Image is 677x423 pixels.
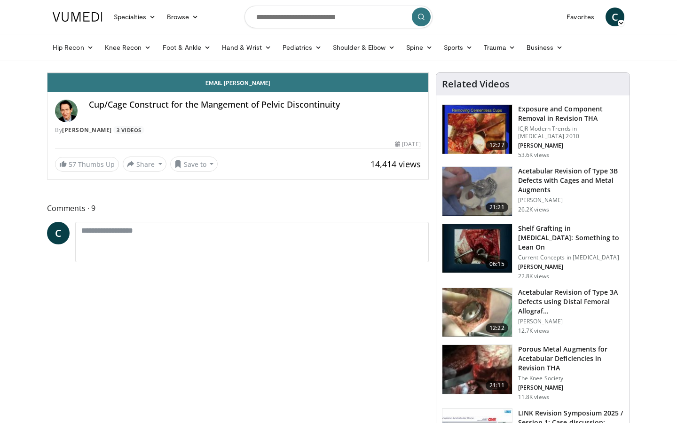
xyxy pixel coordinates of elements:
[478,38,521,57] a: Trauma
[69,160,76,169] span: 57
[442,166,624,216] a: 21:21 Acetabular Revision of Type 3B Defects with Cages and Metal Augments [PERSON_NAME] 26.2K views
[442,224,624,280] a: 06:15 Shelf Grafting in [MEDICAL_DATA]: Something to Lean On Current Concepts in [MEDICAL_DATA] [...
[442,78,510,90] h4: Related Videos
[55,126,421,134] div: By
[157,38,217,57] a: Foot & Ankle
[518,224,624,252] h3: Shelf Grafting in [MEDICAL_DATA]: Something to Lean On
[518,327,549,335] p: 12.7K views
[518,142,624,149] p: [PERSON_NAME]
[518,263,624,271] p: [PERSON_NAME]
[518,151,549,159] p: 53.6K views
[53,12,102,22] img: VuMedi Logo
[521,38,569,57] a: Business
[442,224,512,273] img: 6a56c852-449d-4c3f-843a-e2e05107bc3e.150x105_q85_crop-smart_upscale.jpg
[606,8,624,26] a: C
[47,222,70,244] a: C
[486,141,508,150] span: 12:27
[518,196,624,204] p: [PERSON_NAME]
[55,157,119,172] a: 57 Thumbs Up
[518,104,624,123] h3: Exposure and Component Removal in Revision THA
[89,100,421,110] h4: Cup/Cage Construct for the Mangement of Pelvic Discontinuity
[518,166,624,195] h3: Acetabular Revision of Type 3B Defects with Cages and Metal Augments
[327,38,401,57] a: Shoulder & Elbow
[518,288,624,316] h3: Acetabular Revision of Type 3A Defects using Distal Femoral Allograf…
[161,8,205,26] a: Browse
[244,6,433,28] input: Search topics, interventions
[561,8,600,26] a: Favorites
[47,202,429,214] span: Comments 9
[47,73,428,92] a: Email [PERSON_NAME]
[518,206,549,213] p: 26.2K views
[395,140,420,149] div: [DATE]
[47,38,99,57] a: Hip Recon
[442,288,512,337] img: 66439_0000_3.png.150x105_q85_crop-smart_upscale.jpg
[518,125,624,140] p: ICJR Modern Trends in [MEDICAL_DATA] 2010
[486,381,508,390] span: 21:11
[518,384,624,392] p: [PERSON_NAME]
[486,259,508,269] span: 06:15
[170,157,218,172] button: Save to
[518,393,549,401] p: 11.8K views
[442,345,512,394] img: MBerend_porous_metal_augments_3.png.150x105_q85_crop-smart_upscale.jpg
[486,323,508,333] span: 12:22
[99,38,157,57] a: Knee Recon
[370,158,421,170] span: 14,414 views
[438,38,479,57] a: Sports
[442,167,512,216] img: 66432_0000_3.png.150x105_q85_crop-smart_upscale.jpg
[277,38,327,57] a: Pediatrics
[442,105,512,154] img: 297848_0003_1.png.150x105_q85_crop-smart_upscale.jpg
[486,203,508,212] span: 21:21
[123,157,166,172] button: Share
[113,126,144,134] a: 3 Videos
[442,104,624,159] a: 12:27 Exposure and Component Removal in Revision THA ICJR Modern Trends in [MEDICAL_DATA] 2010 [P...
[55,100,78,122] img: Avatar
[518,345,624,373] h3: Porous Metal Augments for Acetabular Deficiencies in Revision THA
[518,375,624,382] p: The Knee Society
[518,273,549,280] p: 22.8K views
[442,288,624,337] a: 12:22 Acetabular Revision of Type 3A Defects using Distal Femoral Allograf… [PERSON_NAME] 12.7K v...
[108,8,161,26] a: Specialties
[518,318,624,325] p: [PERSON_NAME]
[442,345,624,401] a: 21:11 Porous Metal Augments for Acetabular Deficiencies in Revision THA The Knee Society [PERSON_...
[518,254,624,261] p: Current Concepts in [MEDICAL_DATA]
[62,126,112,134] a: [PERSON_NAME]
[401,38,438,57] a: Spine
[216,38,277,57] a: Hand & Wrist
